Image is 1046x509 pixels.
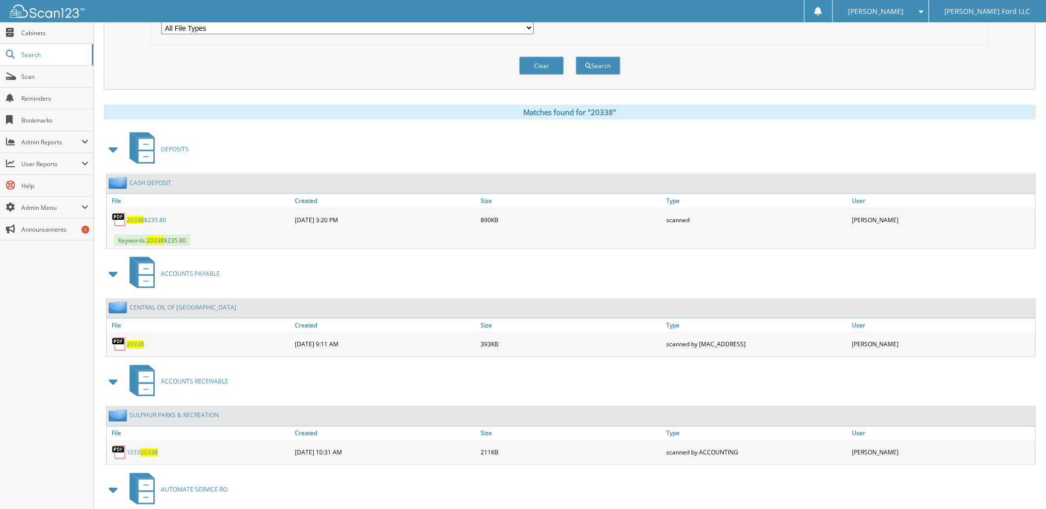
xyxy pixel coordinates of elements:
div: [DATE] 3:20 PM [292,210,478,230]
a: 20338$235.80 [127,216,166,224]
img: folder2.png [109,177,130,189]
span: 20338 [140,448,158,457]
div: [DATE] 10:31 AM [292,443,478,462]
a: Size [478,427,664,440]
span: [PERSON_NAME] [848,8,904,14]
a: Created [292,427,478,440]
img: folder2.png [109,301,130,314]
a: ACCOUNTS PAYABLE [124,254,220,293]
img: scan123-logo-white.svg [10,4,84,18]
a: Size [478,194,664,207]
span: User Reports [21,160,81,168]
span: Admin Reports [21,138,81,146]
span: [PERSON_NAME] Ford LLC [945,8,1031,14]
div: 890KB [478,210,664,230]
span: ACCOUNTS RECEIVABLE [161,378,228,386]
div: [PERSON_NAME] [850,210,1036,230]
span: Search [21,51,87,59]
a: Created [292,318,478,332]
span: 20338 [127,216,144,224]
a: DEPOSITS [124,129,189,169]
div: scanned [664,210,850,230]
a: File [107,194,292,207]
a: User [850,427,1036,440]
a: User [850,318,1036,332]
a: Type [664,427,850,440]
span: Cabinets [21,29,88,37]
a: SULPHUR PARKS & RECREATION [130,411,219,420]
a: Created [292,194,478,207]
button: Search [576,57,621,75]
a: File [107,318,292,332]
div: 211KB [478,443,664,462]
a: Type [664,318,850,332]
div: scanned by ACCOUNTING [664,443,850,462]
div: scanned by [MAC_ADDRESS] [664,334,850,354]
span: Admin Menu [21,203,81,212]
a: User [850,194,1036,207]
a: 20338 [127,340,144,349]
a: CENTRAL OIL OF [GEOGRAPHIC_DATA] [130,303,236,312]
a: File [107,427,292,440]
a: Type [664,194,850,207]
span: Announcements [21,225,88,234]
a: ACCOUNTS RECEIVABLE [124,362,228,401]
span: Bookmarks [21,116,88,125]
div: [DATE] 9:11 AM [292,334,478,354]
div: 393KB [478,334,664,354]
img: PDF.png [112,337,127,352]
span: 20338 [146,236,164,245]
span: Reminders [21,94,88,103]
img: folder2.png [109,409,130,422]
span: AUTOMATE SERVICE RO [161,486,227,494]
a: 101020338 [127,448,158,457]
div: [PERSON_NAME] [850,443,1036,462]
span: Keywords: $235.80 [114,235,190,246]
span: ACCOUNTS PAYABLE [161,269,220,278]
span: DEPOSITS [161,145,189,153]
div: Matches found for "20338" [104,105,1036,120]
img: PDF.png [112,212,127,227]
a: CASH DEPOSIT [130,179,171,187]
span: Scan [21,72,88,81]
a: Size [478,318,664,332]
img: PDF.png [112,445,127,460]
div: 1 [81,226,89,234]
button: Clear [519,57,564,75]
span: Help [21,182,88,190]
div: [PERSON_NAME] [850,334,1036,354]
